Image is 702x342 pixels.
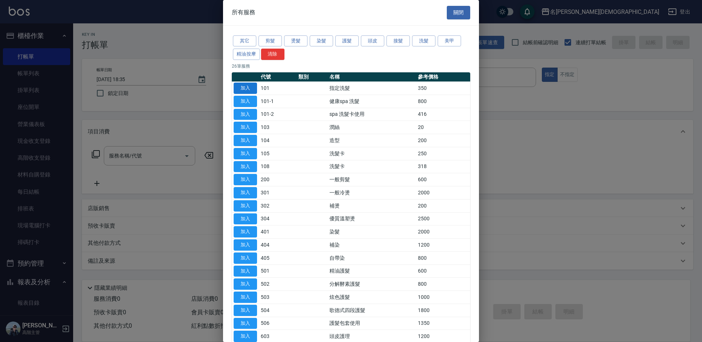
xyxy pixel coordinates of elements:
button: 洗髮 [412,35,435,47]
td: 600 [416,265,470,278]
td: 20 [416,121,470,134]
button: 加入 [234,318,257,329]
td: 優質溫塑燙 [328,212,416,225]
td: 1200 [416,239,470,252]
td: spa 洗髮卡使用 [328,108,416,121]
th: 名稱 [328,72,416,82]
td: 504 [259,304,297,317]
td: 洗髮卡 [328,147,416,160]
td: 自帶染 [328,251,416,265]
button: 其它 [233,35,256,47]
td: 分解酵素護髮 [328,278,416,291]
td: 250 [416,147,470,160]
button: 加入 [234,148,257,159]
button: 關閉 [447,6,470,19]
td: 1800 [416,304,470,317]
button: 加入 [234,331,257,342]
td: 101-1 [259,95,297,108]
td: 104 [259,134,297,147]
button: 加入 [234,122,257,133]
button: 加入 [234,161,257,172]
button: 加入 [234,135,257,146]
td: 2000 [416,225,470,239]
button: 加入 [234,187,257,198]
th: 類別 [297,72,328,82]
td: 炫色護髮 [328,291,416,304]
button: 加入 [234,266,257,277]
th: 參考價格 [416,72,470,82]
td: 歌德式四段護髮 [328,304,416,317]
button: 加入 [234,109,257,120]
td: 1000 [416,291,470,304]
button: 加入 [234,213,257,225]
td: 600 [416,173,470,186]
td: 護髮包套使用 [328,317,416,330]
span: 所有服務 [232,9,255,16]
td: 302 [259,199,297,212]
td: 401 [259,225,297,239]
td: 350 [416,82,470,95]
button: 染髮 [310,35,333,47]
td: 一般冷燙 [328,186,416,199]
button: 護髮 [335,35,359,47]
button: 加入 [234,292,257,303]
td: 501 [259,265,297,278]
td: 洗髮卡 [328,160,416,173]
td: 800 [416,278,470,291]
td: 405 [259,251,297,265]
td: 指定洗髮 [328,82,416,95]
td: 304 [259,212,297,225]
button: 頭皮 [361,35,384,47]
td: 200 [259,173,297,186]
button: 加入 [234,226,257,237]
td: 潤絲 [328,121,416,134]
button: 加入 [234,200,257,212]
button: 加入 [234,96,257,107]
td: 101 [259,82,297,95]
td: 1350 [416,317,470,330]
td: 200 [416,199,470,212]
button: 燙髮 [284,35,307,47]
td: 800 [416,95,470,108]
td: 一般剪髮 [328,173,416,186]
button: 加入 [234,252,257,264]
button: 剪髮 [258,35,282,47]
td: 染髮 [328,225,416,239]
td: 506 [259,317,297,330]
td: 103 [259,121,297,134]
td: 105 [259,147,297,160]
td: 108 [259,160,297,173]
button: 加入 [234,239,257,251]
button: 清除 [261,49,284,60]
td: 2000 [416,186,470,199]
td: 800 [416,251,470,265]
button: 加入 [234,174,257,185]
td: 200 [416,134,470,147]
td: 造型 [328,134,416,147]
button: 加入 [234,278,257,290]
td: 健康spa 洗髮 [328,95,416,108]
td: 502 [259,278,297,291]
button: 加入 [234,305,257,316]
td: 補染 [328,239,416,252]
td: 404 [259,239,297,252]
td: 416 [416,108,470,121]
td: 101-2 [259,108,297,121]
td: 精油護髮 [328,265,416,278]
button: 精油按摩 [233,49,260,60]
td: 318 [416,160,470,173]
button: 加入 [234,83,257,94]
td: 503 [259,291,297,304]
button: 美甲 [438,35,461,47]
td: 2500 [416,212,470,225]
td: 補燙 [328,199,416,212]
button: 接髮 [386,35,410,47]
p: 26 筆服務 [232,63,470,69]
td: 301 [259,186,297,199]
th: 代號 [259,72,297,82]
